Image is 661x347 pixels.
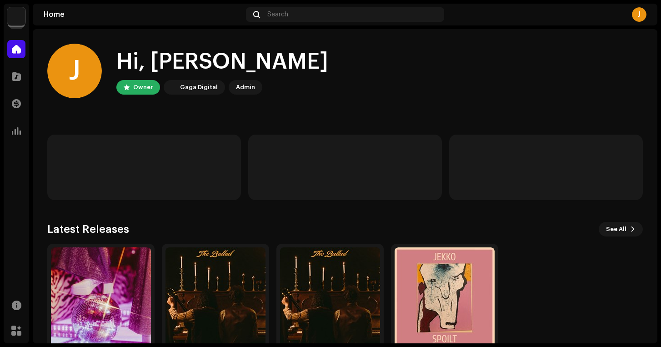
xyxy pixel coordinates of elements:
[267,11,288,18] span: Search
[47,44,102,98] div: J
[599,222,643,236] button: See All
[606,220,626,238] span: See All
[165,82,176,93] img: 453f334c-f748-4872-8c54-119385e0a782
[133,82,153,93] div: Owner
[632,7,646,22] div: J
[236,82,255,93] div: Admin
[116,47,328,76] div: Hi, [PERSON_NAME]
[180,82,218,93] div: Gaga Digital
[47,222,129,236] h3: Latest Releases
[44,11,242,18] div: Home
[7,7,25,25] img: 453f334c-f748-4872-8c54-119385e0a782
